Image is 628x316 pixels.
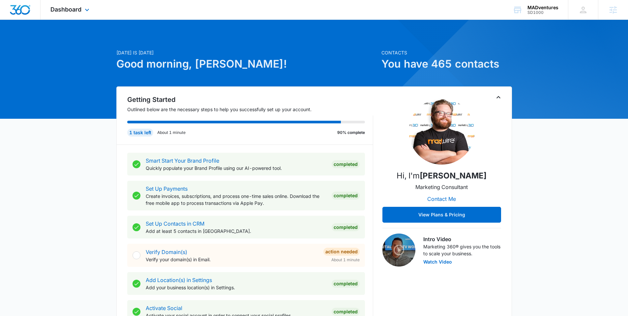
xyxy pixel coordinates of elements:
[527,5,558,10] div: account name
[146,277,212,283] a: Add Location(s) in Settings
[157,130,186,136] p: About 1 minute
[146,284,326,291] p: Add your business location(s) in Settings.
[146,228,326,235] p: Add at least 5 contacts in [GEOGRAPHIC_DATA].
[146,165,326,172] p: Quickly populate your Brand Profile using our AI-powered tool.
[331,257,360,263] span: About 1 minute
[332,308,360,316] div: Completed
[423,235,501,243] h3: Intro Video
[494,93,502,101] button: Toggle Collapse
[381,56,512,72] h1: You have 465 contacts
[382,234,415,267] img: Intro Video
[527,10,558,15] div: account id
[337,130,365,136] p: 90% complete
[423,243,501,257] p: Marketing 360® gives you the tools to scale your business.
[415,183,468,191] p: Marketing Consultant
[146,185,188,192] a: Set Up Payments
[332,192,360,200] div: Completed
[146,220,204,227] a: Set Up Contacts in CRM
[409,99,475,165] img: Tyler Peterson
[381,49,512,56] p: Contacts
[332,160,360,168] div: Completed
[332,223,360,231] div: Completed
[116,49,377,56] p: [DATE] is [DATE]
[127,129,153,137] div: 1 task left
[323,248,360,256] div: Action Needed
[397,170,487,182] p: Hi, I'm
[116,56,377,72] h1: Good morning, [PERSON_NAME]!
[146,305,182,311] a: Activate Social
[146,249,187,255] a: Verify Domain(s)
[127,106,373,113] p: Outlined below are the necessary steps to help you successfully set up your account.
[127,95,373,105] h2: Getting Started
[420,171,487,180] strong: [PERSON_NAME]
[50,6,81,13] span: Dashboard
[332,280,360,288] div: Completed
[421,191,463,207] button: Contact Me
[146,256,318,263] p: Verify your domain(s) in Email.
[146,193,326,206] p: Create invoices, subscriptions, and process one-time sales online. Download the free mobile app t...
[423,260,452,264] button: Watch Video
[382,207,501,223] button: View Plans & Pricing
[146,157,219,164] a: Smart Start Your Brand Profile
